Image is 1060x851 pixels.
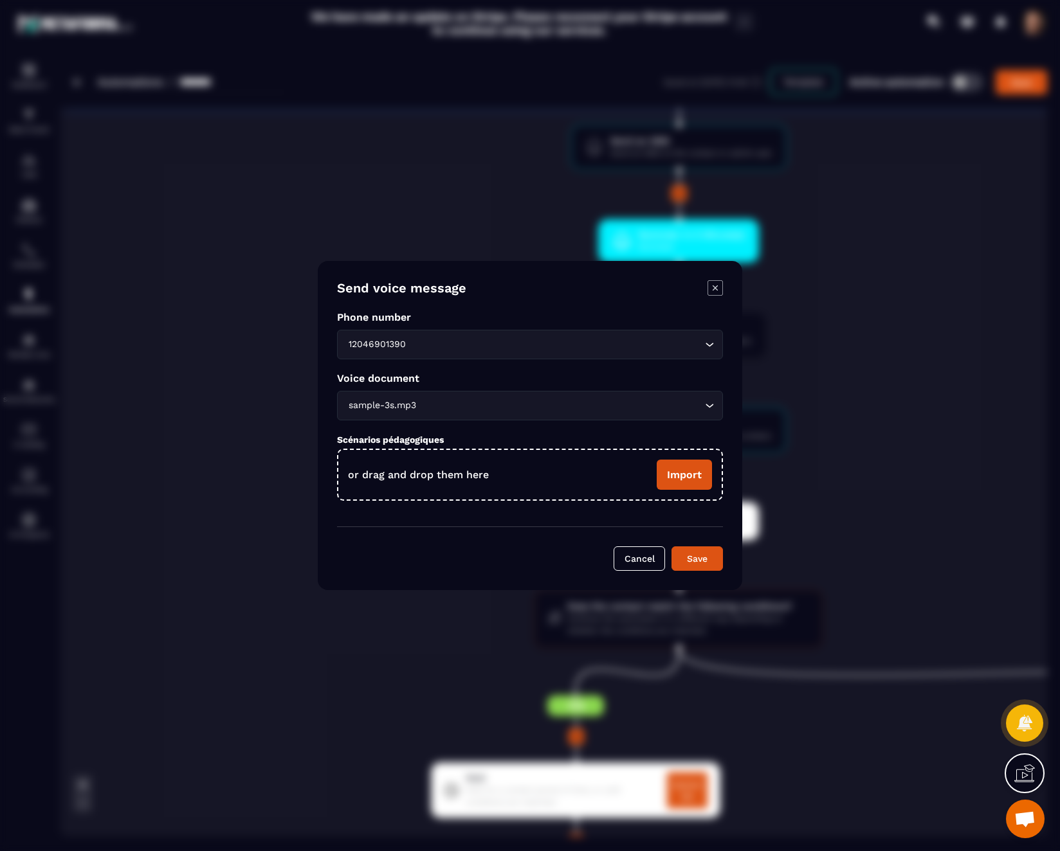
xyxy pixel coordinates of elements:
span: sample-3s.mp3 [345,399,419,413]
div: Search for option [337,330,723,359]
input: Search for option [419,399,702,413]
label: Scénarios pédagogiques [337,434,444,445]
button: Cancel [614,546,665,571]
a: Open chat [1006,800,1045,838]
span: 12046901390 [345,337,408,352]
h4: Send voice message [337,280,466,298]
div: Save [680,552,715,565]
input: Search for option [408,337,702,352]
div: Search for option [337,391,723,420]
p: or drag and drop them here [348,469,489,481]
label: Import [657,460,712,490]
button: Save [672,546,723,571]
p: Voice document [337,372,723,384]
p: Phone number [337,311,723,323]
